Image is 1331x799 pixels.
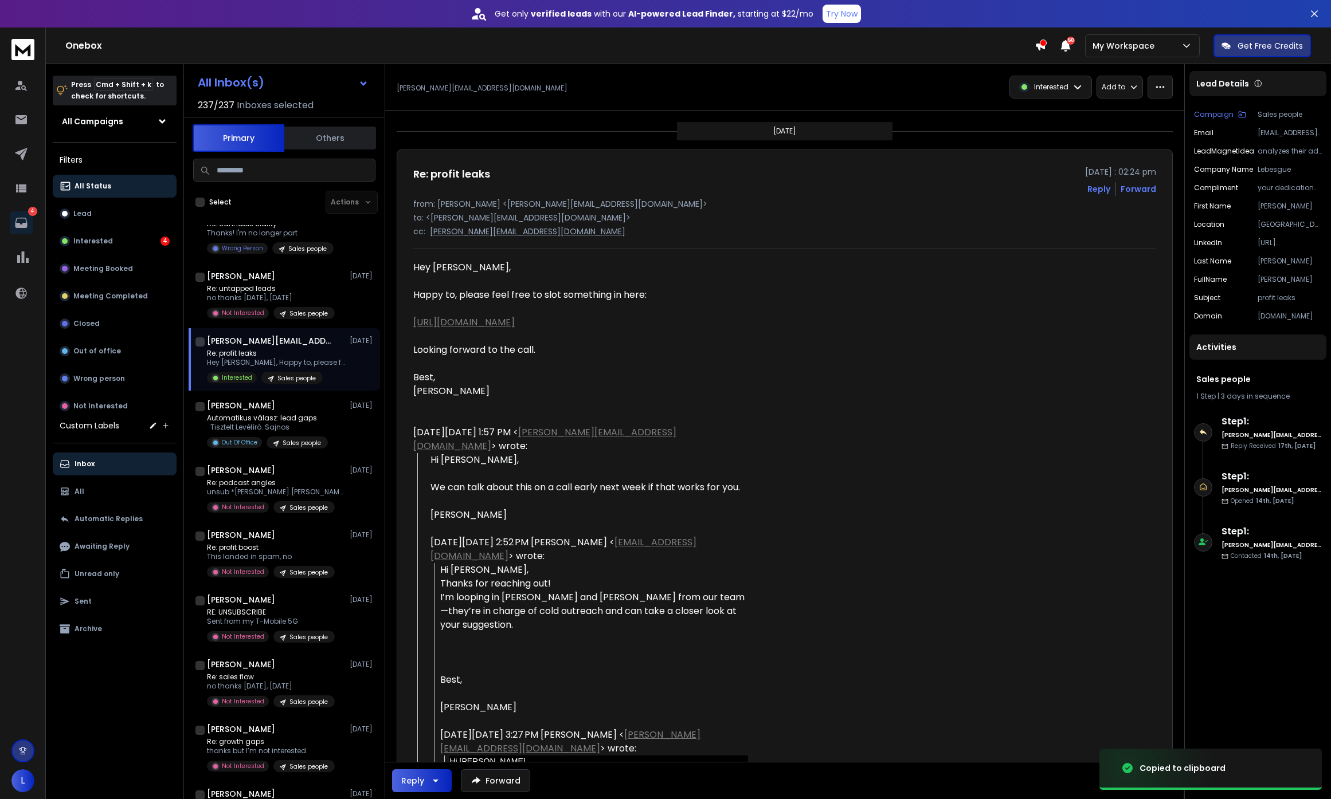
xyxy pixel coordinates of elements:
[430,536,696,562] a: [EMAIL_ADDRESS][DOMAIN_NAME]
[823,5,861,23] button: Try Now
[1194,257,1231,266] p: Last Name
[53,152,177,168] h3: Filters
[60,420,119,431] h3: Custom Labels
[430,536,748,563] div: [DATE][DATE] 2:52 PM [PERSON_NAME] < > wrote:
[207,543,335,552] p: Re: profit boost
[207,723,275,735] h1: [PERSON_NAME]
[222,244,263,253] p: Wrong Person
[430,226,625,237] p: [PERSON_NAME][EMAIL_ADDRESS][DOMAIN_NAME]
[1222,470,1322,483] h6: Step 1 :
[73,402,128,411] p: Not Interested
[53,230,177,253] button: Interested4
[209,198,232,207] label: Select
[430,481,748,494] div: We can talk about this on a call early next week if that works for you.
[222,503,264,511] p: Not Interested
[53,617,177,640] button: Archive
[495,8,813,19] p: Get only with our starting at $22/mo
[350,271,375,281] p: [DATE]
[350,725,375,734] p: [DATE]
[1196,373,1320,385] h1: Sales people
[207,284,335,293] p: Re: untapped leads
[1121,183,1156,195] div: Forward
[207,746,335,755] p: thanks but I’m not interested
[1194,165,1253,174] p: Company Name
[430,453,748,522] div: Hi [PERSON_NAME],
[1194,147,1254,156] p: leadMagnetIdea
[1231,442,1316,450] p: Reply Received
[1189,334,1326,360] div: Activities
[1194,293,1220,302] p: subject
[1196,392,1320,401] div: |
[198,77,264,88] h1: All Inbox(s)
[1213,34,1311,57] button: Get Free Credits
[1222,525,1322,538] h6: Step 1 :
[65,39,1035,53] h1: Onebox
[350,595,375,604] p: [DATE]
[1222,486,1322,494] h6: [PERSON_NAME][EMAIL_ADDRESS][DOMAIN_NAME]
[350,401,375,410] p: [DATE]
[1258,202,1322,211] p: [PERSON_NAME]
[1231,497,1294,505] p: Opened
[1221,391,1290,401] span: 3 days in sequence
[28,207,37,216] p: 4
[392,769,452,792] button: Reply
[1258,275,1322,284] p: [PERSON_NAME]
[1258,183,1322,192] p: your dedication to making [PERSON_NAME]'s AI insights actionable and engaging truly stands out.
[413,426,748,453] div: [DATE][DATE] 1:57 PM < > wrote:
[53,590,177,613] button: Sent
[237,99,314,112] h3: Inboxes selected
[440,577,748,591] div: Thanks for reaching out!
[198,99,234,112] span: 237 / 237
[1196,391,1216,401] span: 1 Step
[1034,82,1068,92] p: Interested
[350,530,375,540] p: [DATE]
[413,316,515,329] a: [URL][DOMAIN_NAME]
[222,568,264,576] p: Not Interested
[53,535,177,558] button: Awaiting Reply
[531,8,592,19] strong: verified leads
[75,514,143,524] p: Automatic Replies
[73,209,92,218] p: Lead
[1258,312,1322,321] p: [DOMAIN_NAME]
[1194,128,1213,137] p: Email
[73,319,100,328] p: Closed
[11,769,34,792] button: L
[73,264,133,273] p: Meeting Booked
[440,673,748,714] div: Best, [PERSON_NAME]
[413,226,425,237] p: cc:
[1238,40,1303,52] p: Get Free Credits
[207,229,334,238] p: Thanks! I'm no longer part
[53,562,177,585] button: Unread only
[207,293,335,302] p: no thanks [DATE], [DATE]
[53,340,177,363] button: Out of office
[413,212,1156,223] p: to: <[PERSON_NAME][EMAIL_ADDRESS][DOMAIN_NAME]>
[1264,552,1302,560] span: 14th, [DATE]
[283,439,321,447] p: Sales people
[1258,238,1322,247] p: [URL][DOMAIN_NAME][PERSON_NAME]
[53,202,177,225] button: Lead
[207,487,345,497] p: unsub *[PERSON_NAME] [PERSON_NAME]* Communications
[62,116,123,127] h1: All Campaigns
[53,395,177,418] button: Not Interested
[1258,147,1322,156] p: analyzes their ad spend and conversion funnel, pinpointing overlooked profit leaks and high-impac...
[207,400,275,411] h1: [PERSON_NAME]
[826,8,858,19] p: Try Now
[207,270,275,282] h1: [PERSON_NAME]
[53,452,177,475] button: Inbox
[413,166,490,182] h1: Re: profit leaks
[53,507,177,530] button: Automatic Replies
[628,8,735,19] strong: AI-powered Lead Finder,
[75,569,119,578] p: Unread only
[413,426,676,452] a: [PERSON_NAME][EMAIL_ADDRESS][DOMAIN_NAME]
[1194,312,1222,321] p: domain
[350,789,375,798] p: [DATE]
[75,459,95,469] p: Inbox
[1087,183,1110,195] button: Reply
[207,737,335,746] p: Re: growth gaps
[193,124,284,152] button: Primary
[160,237,170,246] div: 4
[75,624,102,633] p: Archive
[207,552,335,561] p: This landed in spam, no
